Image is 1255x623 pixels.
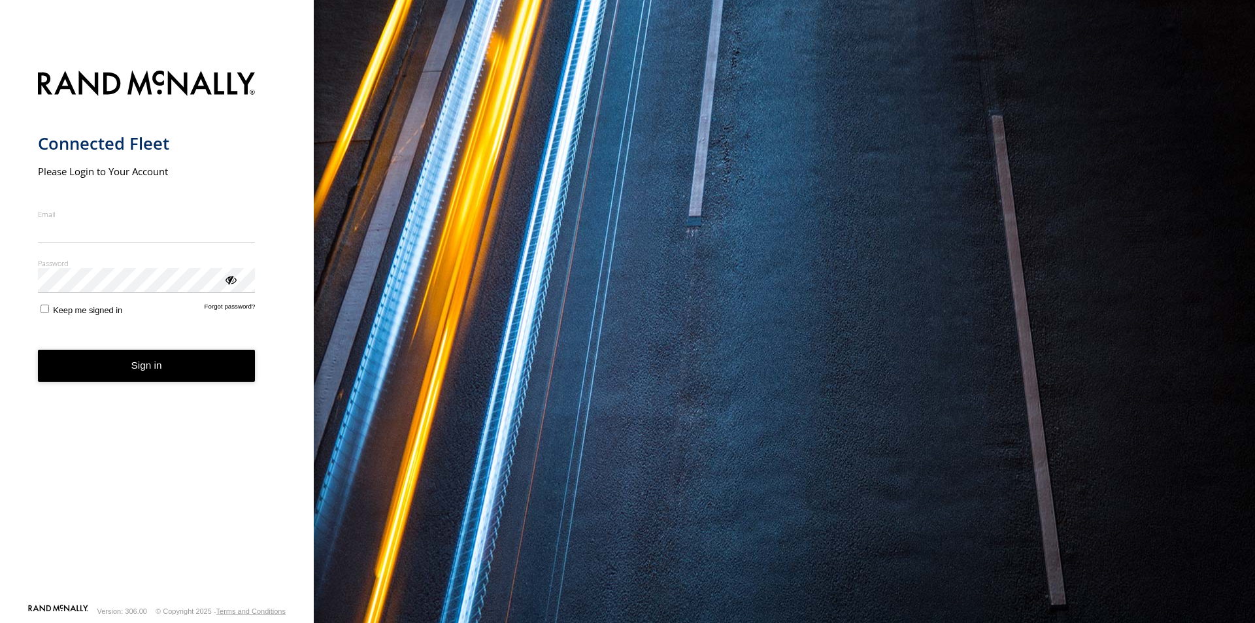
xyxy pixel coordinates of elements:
[38,209,256,219] label: Email
[156,607,286,615] div: © Copyright 2025 -
[53,305,122,315] span: Keep me signed in
[38,350,256,382] button: Sign in
[41,305,49,313] input: Keep me signed in
[216,607,286,615] a: Terms and Conditions
[38,165,256,178] h2: Please Login to Your Account
[38,68,256,101] img: Rand McNally
[38,63,276,603] form: main
[205,303,256,315] a: Forgot password?
[224,273,237,286] div: ViewPassword
[28,605,88,618] a: Visit our Website
[38,258,256,268] label: Password
[38,133,256,154] h1: Connected Fleet
[97,607,147,615] div: Version: 306.00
